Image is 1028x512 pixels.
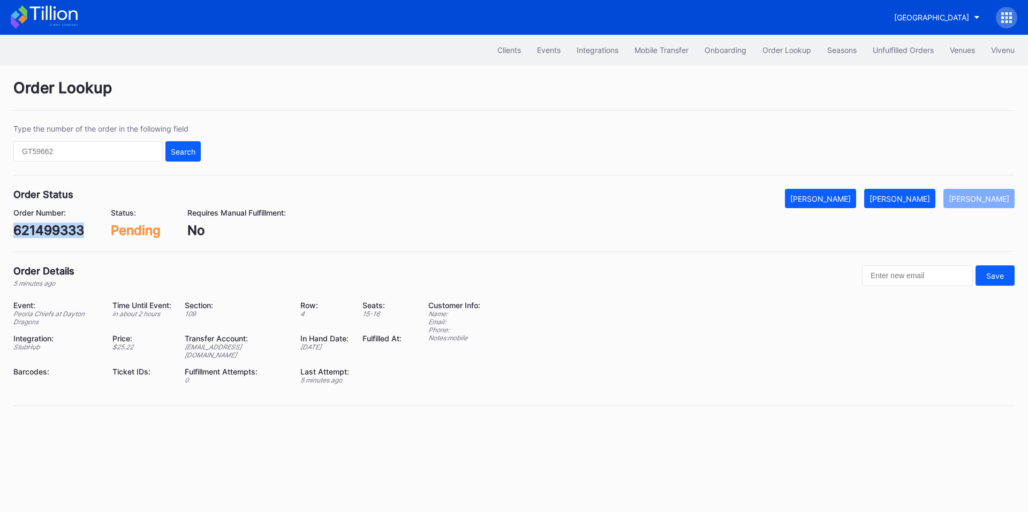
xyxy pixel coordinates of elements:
div: $ 25.22 [112,343,171,351]
div: in about 2 hours [112,310,171,318]
div: 5 minutes ago [300,376,349,384]
button: Seasons [819,40,865,60]
div: Notes: mobile [428,334,480,342]
div: Transfer Account: [185,334,287,343]
button: [PERSON_NAME] [943,189,1015,208]
input: Enter new email [862,265,973,286]
div: Status: [111,208,161,217]
div: Name: [428,310,480,318]
button: Order Lookup [754,40,819,60]
div: Vivenu [991,45,1015,55]
div: Unfulfilled Orders [873,45,934,55]
div: Mobile Transfer [634,45,689,55]
input: GT59662 [13,141,163,162]
div: Customer Info: [428,301,480,310]
button: Unfulfilled Orders [865,40,942,60]
div: Phone: [428,326,480,334]
button: Vivenu [983,40,1023,60]
div: Last Attempt: [300,367,349,376]
div: Onboarding [705,45,746,55]
div: [GEOGRAPHIC_DATA] [894,13,969,22]
div: StubHub [13,343,99,351]
div: Integrations [577,45,618,55]
div: Events [537,45,561,55]
div: Venues [950,45,975,55]
div: Email: [428,318,480,326]
div: No [187,223,286,238]
div: Integration: [13,334,99,343]
div: [PERSON_NAME] [790,194,851,203]
div: Fulfillment Attempts: [185,367,287,376]
div: Row: [300,301,349,310]
div: 5 minutes ago [13,279,74,287]
button: Venues [942,40,983,60]
div: Clients [497,45,521,55]
div: 621499333 [13,223,84,238]
div: 109 [185,310,287,318]
button: Search [165,141,201,162]
div: Price: [112,334,171,343]
button: Events [529,40,569,60]
button: Mobile Transfer [626,40,697,60]
div: 0 [185,376,287,384]
div: Event: [13,301,99,310]
button: Integrations [569,40,626,60]
div: 4 [300,310,349,318]
div: Fulfilled At: [362,334,402,343]
div: [EMAIL_ADDRESS][DOMAIN_NAME] [185,343,287,359]
div: Peoria Chiefs at Dayton Dragons [13,310,99,326]
div: In Hand Date: [300,334,349,343]
div: Type the number of the order in the following field [13,124,201,133]
div: Save [986,271,1004,280]
div: [PERSON_NAME] [949,194,1009,203]
button: Clients [489,40,529,60]
div: Ticket IDs: [112,367,171,376]
button: Save [976,265,1015,286]
div: Pending [111,223,161,238]
button: [PERSON_NAME] [864,189,935,208]
div: Barcodes: [13,367,99,376]
div: Seats: [362,301,402,310]
button: [GEOGRAPHIC_DATA] [886,7,988,27]
div: Order Lookup [13,79,1015,111]
div: [DATE] [300,343,349,351]
div: 15 - 16 [362,310,402,318]
div: Order Number: [13,208,84,217]
button: Onboarding [697,40,754,60]
div: Time Until Event: [112,301,171,310]
div: Search [171,147,195,156]
div: Order Details [13,265,74,277]
div: Section: [185,301,287,310]
div: Order Status [13,189,73,200]
div: Seasons [827,45,857,55]
div: Order Lookup [762,45,811,55]
button: [PERSON_NAME] [785,189,856,208]
div: Requires Manual Fulfillment: [187,208,286,217]
div: [PERSON_NAME] [870,194,930,203]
